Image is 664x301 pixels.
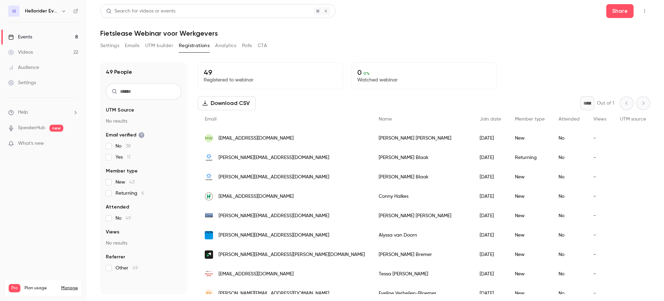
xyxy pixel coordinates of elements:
[219,271,294,278] span: [EMAIL_ADDRESS][DOMAIN_NAME]
[372,129,473,148] div: [PERSON_NAME] [PERSON_NAME]
[198,96,256,110] button: Download CSV
[552,167,587,187] div: No
[473,264,508,284] div: [DATE]
[18,124,45,132] a: SpeakerHub
[606,4,634,18] button: Share
[219,193,294,200] span: [EMAIL_ADDRESS][DOMAIN_NAME]
[473,245,508,264] div: [DATE]
[219,232,329,239] span: [PERSON_NAME][EMAIL_ADDRESS][DOMAIN_NAME]
[508,187,552,206] div: New
[552,129,587,148] div: No
[106,204,129,211] span: Attended
[587,245,613,264] div: -
[126,216,131,221] span: 49
[372,148,473,167] div: [PERSON_NAME] Blaak
[587,167,613,187] div: -
[372,264,473,284] div: Tessa [PERSON_NAME]
[145,40,173,51] button: UTM builder
[205,192,213,201] img: holsteinflowers.nl
[552,187,587,206] div: No
[215,40,237,51] button: Analytics
[8,64,39,71] div: Audience
[473,206,508,225] div: [DATE]
[379,117,392,122] span: Name
[205,173,213,181] img: nordsol.com
[508,148,552,167] div: Returning
[480,117,501,122] span: Join date
[508,167,552,187] div: New
[205,231,213,239] img: dvdw.nl
[205,117,216,122] span: Email
[116,215,131,222] span: No
[515,117,545,122] span: Member type
[357,68,491,77] p: 0
[508,264,552,284] div: New
[508,206,552,225] div: New
[116,265,138,272] span: Other
[129,180,135,185] span: 43
[205,153,213,162] img: nordsol.com
[219,154,329,161] span: [PERSON_NAME][EMAIL_ADDRESS][DOMAIN_NAME]
[357,77,491,83] p: Watched webinar
[106,107,134,114] span: UTM Source
[552,245,587,264] div: No
[8,49,33,56] div: Videos
[219,135,294,142] span: [EMAIL_ADDRESS][DOMAIN_NAME]
[179,40,210,51] button: Registrations
[100,29,650,37] h1: Fietslease Webinar voor Werkgevers
[597,100,614,107] p: Out of 1
[132,266,138,271] span: 49
[106,8,175,15] div: Search for videos or events
[473,167,508,187] div: [DATE]
[25,8,58,15] h6: Hellorider Events
[242,40,252,51] button: Polls
[587,206,613,225] div: -
[205,212,213,220] img: schippersecurity.nl
[116,154,130,161] span: Yes
[100,40,119,51] button: Settings
[116,179,135,186] span: New
[126,144,131,149] span: 38
[106,229,119,236] span: Views
[473,148,508,167] div: [DATE]
[552,148,587,167] div: No
[8,109,78,116] li: help-dropdown-opener
[206,290,211,296] span: EV
[258,40,267,51] button: CTA
[372,187,473,206] div: Conny Halkes
[106,68,132,76] h1: 49 People
[219,251,365,258] span: [PERSON_NAME][EMAIL_ADDRESS][PERSON_NAME][DOMAIN_NAME]
[372,245,473,264] div: [PERSON_NAME] Bremer
[204,68,337,77] p: 49
[552,206,587,225] div: No
[587,264,613,284] div: -
[8,79,36,86] div: Settings
[587,187,613,206] div: -
[587,225,613,245] div: -
[141,191,144,196] span: 6
[106,168,138,175] span: Member type
[587,129,613,148] div: -
[219,174,329,181] span: [PERSON_NAME][EMAIL_ADDRESS][DOMAIN_NAME]
[106,254,125,260] span: Referrer
[587,148,613,167] div: -
[116,143,131,150] span: No
[473,225,508,245] div: [DATE]
[559,117,580,122] span: Attended
[593,117,606,122] span: Views
[18,140,44,147] span: What's new
[106,240,181,247] p: No results
[116,190,144,197] span: Returning
[12,8,16,15] span: H
[552,264,587,284] div: No
[219,290,329,297] span: [PERSON_NAME][EMAIL_ADDRESS][DOMAIN_NAME]
[205,250,213,259] img: basworld.com
[508,245,552,264] div: New
[205,270,213,278] img: wezenberg.nl
[106,118,181,125] p: No results
[372,225,473,245] div: Alyssa van Doorn
[508,129,552,148] div: New
[25,285,57,291] span: Plan usage
[508,225,552,245] div: New
[127,155,130,160] span: 11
